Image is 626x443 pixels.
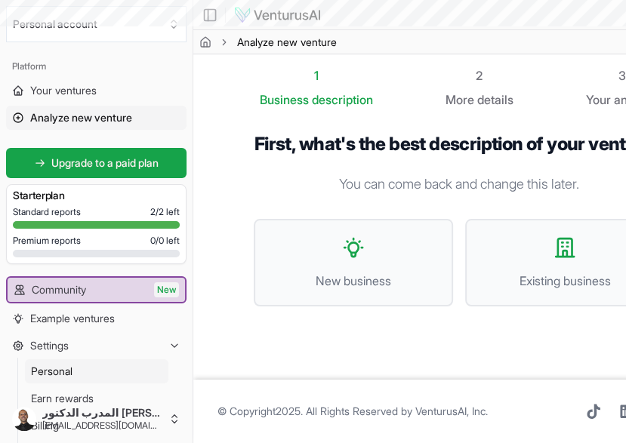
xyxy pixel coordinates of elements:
[260,91,309,109] span: Business
[6,334,187,358] button: Settings
[42,406,162,420] span: المدرب الدكتور [PERSON_NAME]
[31,391,94,406] span: Earn rewards
[13,235,81,247] span: Premium reports
[6,306,187,331] a: Example ventures
[51,155,159,171] span: Upgrade to a paid plan
[199,35,337,50] nav: breadcrumb
[6,106,187,130] a: Analyze new venture
[6,54,187,78] div: Platform
[30,311,115,326] span: Example ventures
[25,359,168,383] a: Personal
[312,92,373,107] span: description
[150,206,180,218] span: 2 / 2 left
[446,66,513,85] div: 2
[42,420,162,432] span: [EMAIL_ADDRESS][DOMAIN_NAME]
[32,282,86,297] span: Community
[217,404,488,419] span: © Copyright 2025 . All Rights Reserved by .
[13,188,180,203] h3: Starter plan
[30,110,132,125] span: Analyze new venture
[13,206,81,218] span: Standard reports
[415,405,486,417] a: VenturusAI, Inc
[477,92,513,107] span: details
[150,235,180,247] span: 0 / 0 left
[12,407,36,431] img: ACg8ocJYjC4dgPJaZgmwYJPb9uHun2mTdcYFP7tuJmCnr3vB9njqKWo=s96-c
[25,386,168,411] a: Earn rewards
[30,338,69,353] span: Settings
[237,35,337,50] span: Analyze new venture
[270,272,436,290] span: New business
[586,91,611,109] span: Your
[30,83,97,98] span: Your ventures
[6,78,187,103] a: Your ventures
[446,91,474,109] span: More
[154,282,179,297] span: New
[260,66,373,85] div: 1
[6,148,187,178] a: Upgrade to a paid plan
[8,278,185,302] a: CommunityNew
[254,219,453,306] button: New business
[6,401,187,437] button: المدرب الدكتور [PERSON_NAME][EMAIL_ADDRESS][DOMAIN_NAME]
[31,364,72,379] span: Personal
